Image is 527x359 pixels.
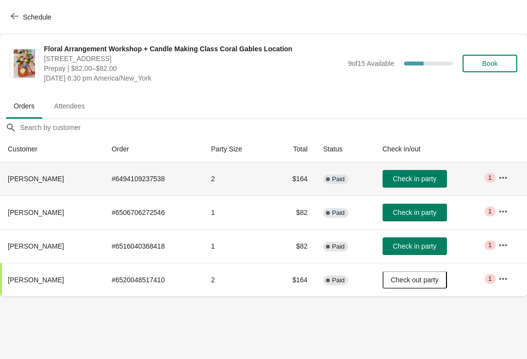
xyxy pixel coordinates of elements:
span: Attendees [46,97,93,115]
span: [PERSON_NAME] [8,175,64,183]
span: Paid [332,243,345,251]
span: 1 [488,174,492,182]
button: Schedule [5,8,59,26]
span: 9 of 15 Available [348,60,394,67]
span: Paid [332,209,345,217]
button: Book [463,55,517,72]
span: Check in party [393,242,436,250]
span: Floral Arrangement Workshop + Candle Making Class Coral Gables Location [44,44,343,54]
button: Check in party [383,237,447,255]
td: 1 [203,195,271,229]
span: [STREET_ADDRESS] [44,54,343,63]
span: [DATE] 6:30 pm America/New_York [44,73,343,83]
span: Paid [332,175,345,183]
th: Total [271,136,315,162]
th: Check in/out [375,136,490,162]
img: Floral Arrangement Workshop + Candle Making Class Coral Gables Location [14,49,35,78]
td: 1 [203,229,271,263]
span: 1 [488,241,492,249]
td: 2 [203,263,271,296]
span: Schedule [23,13,51,21]
td: # 6516040368418 [104,229,203,263]
input: Search by customer [20,119,527,136]
td: $164 [271,162,315,195]
span: [PERSON_NAME] [8,242,64,250]
span: 1 [488,208,492,215]
td: $82 [271,195,315,229]
span: [PERSON_NAME] [8,276,64,284]
td: $164 [271,263,315,296]
span: 1 [488,275,492,283]
td: # 6494109237538 [104,162,203,195]
button: Check out party [383,271,447,289]
span: Check in party [393,175,436,183]
span: Prepay | $82.00–$82.00 [44,63,343,73]
th: Order [104,136,203,162]
span: Check in party [393,209,436,216]
td: # 6520048517410 [104,263,203,296]
td: $82 [271,229,315,263]
span: Check out party [391,276,439,284]
td: # 6506706272546 [104,195,203,229]
button: Check in party [383,170,447,188]
td: 2 [203,162,271,195]
span: Book [482,60,498,67]
span: Orders [6,97,42,115]
span: Paid [332,276,345,284]
th: Party Size [203,136,271,162]
span: [PERSON_NAME] [8,209,64,216]
th: Status [315,136,374,162]
button: Check in party [383,204,447,221]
